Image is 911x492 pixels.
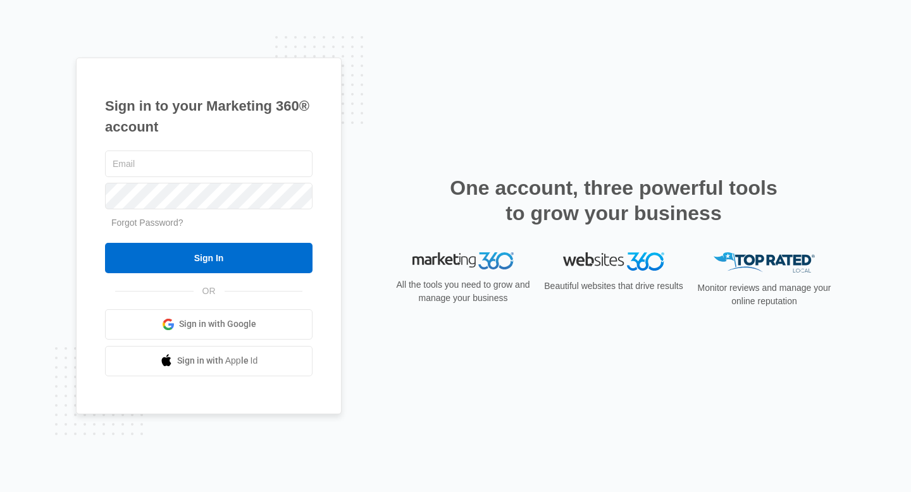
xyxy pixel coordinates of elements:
[693,281,835,308] p: Monitor reviews and manage your online reputation
[105,243,313,273] input: Sign In
[392,278,534,305] p: All the tools you need to grow and manage your business
[105,346,313,376] a: Sign in with Apple Id
[111,218,183,228] a: Forgot Password?
[543,280,685,293] p: Beautiful websites that drive results
[179,317,256,331] span: Sign in with Google
[563,252,664,271] img: Websites 360
[714,252,815,273] img: Top Rated Local
[105,151,313,177] input: Email
[446,175,781,226] h2: One account, three powerful tools to grow your business
[412,252,514,270] img: Marketing 360
[194,285,225,298] span: OR
[177,354,258,367] span: Sign in with Apple Id
[105,95,313,137] h1: Sign in to your Marketing 360® account
[105,309,313,340] a: Sign in with Google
